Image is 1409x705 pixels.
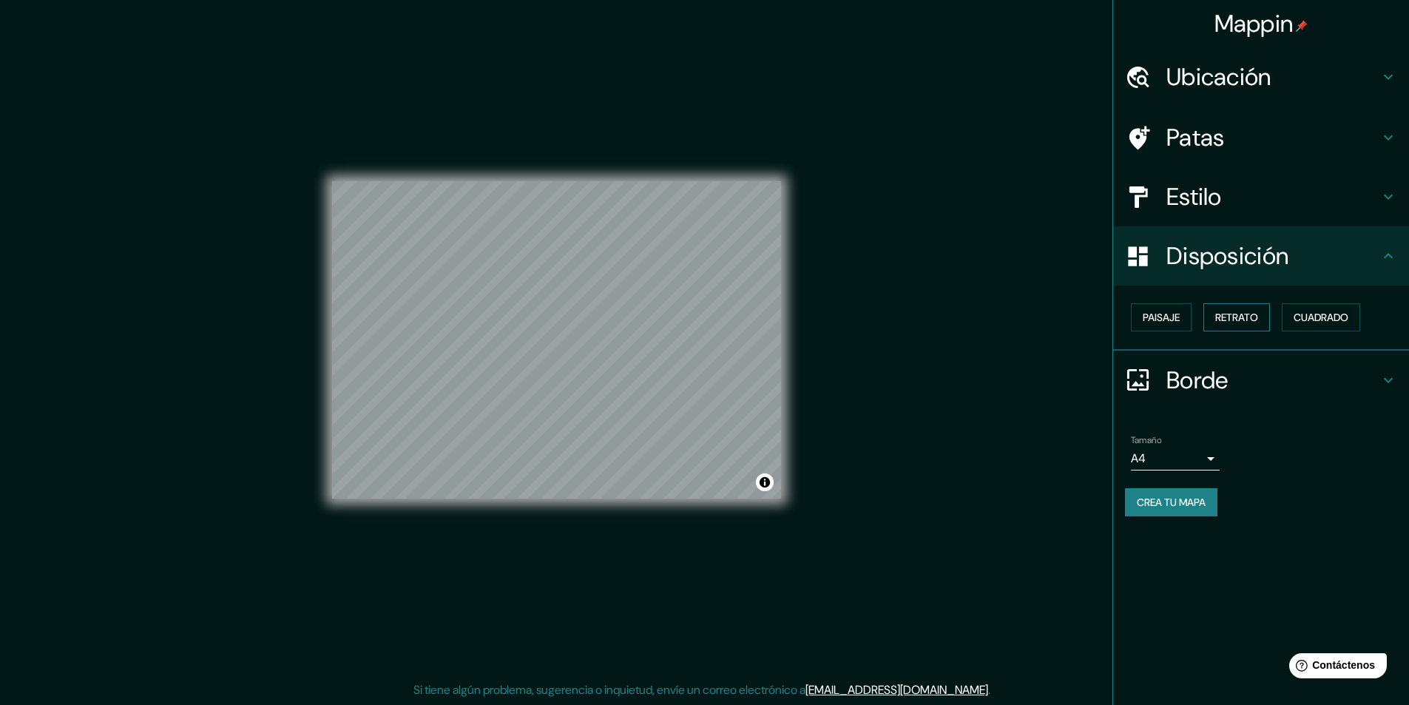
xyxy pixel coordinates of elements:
[1125,488,1217,516] button: Crea tu mapa
[1277,647,1393,689] iframe: Lanzador de widgets de ayuda
[1203,303,1270,331] button: Retrato
[1294,311,1348,324] font: Cuadrado
[1113,226,1409,286] div: Disposición
[990,681,993,698] font: .
[1113,47,1409,107] div: Ubicación
[1296,20,1308,32] img: pin-icon.png
[1137,496,1206,509] font: Crea tu mapa
[1282,303,1360,331] button: Cuadrado
[1215,311,1258,324] font: Retrato
[413,682,805,698] font: Si tiene algún problema, sugerencia o inquietud, envíe un correo electrónico a
[1166,365,1229,396] font: Borde
[993,681,996,698] font: .
[1166,122,1225,153] font: Patas
[1113,351,1409,410] div: Borde
[1166,181,1222,212] font: Estilo
[1166,61,1271,92] font: Ubicación
[332,181,781,499] canvas: Mapa
[988,682,990,698] font: .
[1131,303,1192,331] button: Paisaje
[1143,311,1180,324] font: Paisaje
[1131,434,1161,446] font: Tamaño
[1113,108,1409,167] div: Patas
[805,682,988,698] a: [EMAIL_ADDRESS][DOMAIN_NAME]
[756,473,774,491] button: Activar o desactivar atribución
[1131,447,1220,470] div: A4
[1214,8,1294,39] font: Mappin
[1166,240,1288,271] font: Disposición
[1113,167,1409,226] div: Estilo
[1131,451,1146,466] font: A4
